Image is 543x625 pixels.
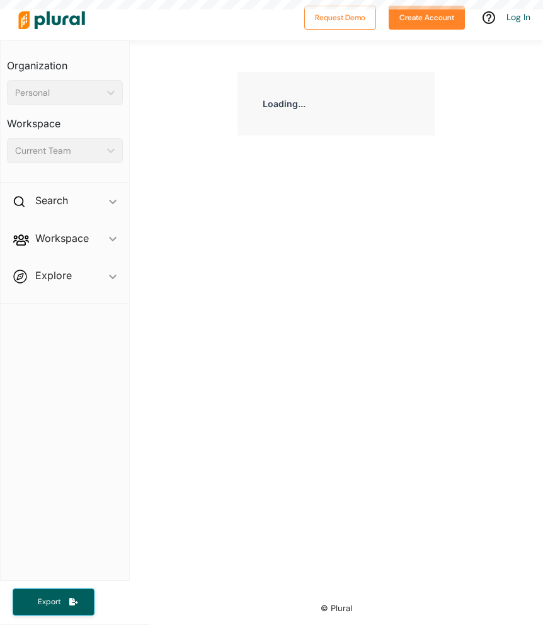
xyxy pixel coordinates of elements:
[389,10,465,23] a: Create Account
[13,588,94,616] button: Export
[321,604,352,613] small: © Plural
[506,11,530,23] a: Log In
[237,72,435,135] div: Loading...
[389,6,465,30] button: Create Account
[35,193,68,207] h2: Search
[304,6,376,30] button: Request Demo
[15,144,102,158] div: Current Team
[304,10,376,23] a: Request Demo
[7,47,123,75] h3: Organization
[7,105,123,133] h3: Workspace
[29,597,69,607] span: Export
[15,86,102,100] div: Personal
